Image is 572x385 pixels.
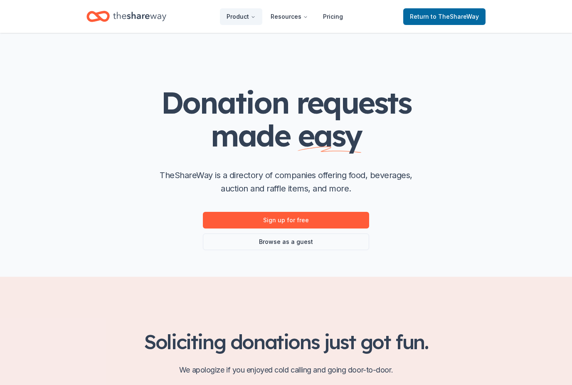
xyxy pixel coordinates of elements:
a: Sign up for free [203,212,369,229]
h2: Soliciting donations just got fun. [86,330,486,353]
a: Returnto TheShareWay [403,8,486,25]
a: Browse as a guest [203,233,369,250]
button: Product [220,8,262,25]
button: Resources [264,8,315,25]
a: Pricing [316,8,350,25]
a: Home [86,7,166,26]
nav: Main [220,7,350,26]
h1: Donation requests made [120,86,452,152]
span: easy [298,117,362,154]
p: TheShareWay is a directory of companies offering food, beverages, auction and raffle items, and m... [153,169,419,195]
span: to TheShareWay [431,13,479,20]
p: We apologize if you enjoyed cold calling and going door-to-door. [86,363,486,377]
span: Return [410,12,479,22]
